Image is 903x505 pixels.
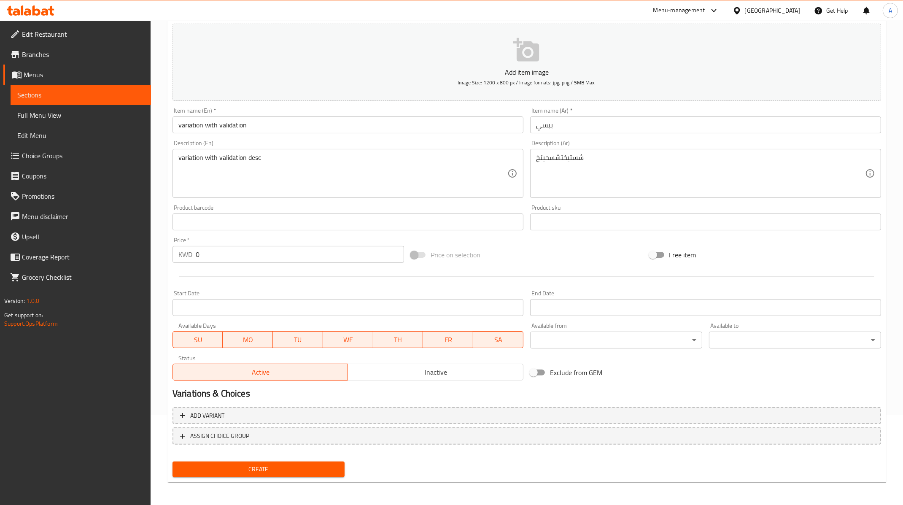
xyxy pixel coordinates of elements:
span: MO [226,334,270,346]
input: Enter name Ar [530,116,881,133]
span: Menus [24,70,144,80]
span: TU [276,334,320,346]
div: ​ [709,332,881,348]
span: WE [326,334,370,346]
span: A [889,6,892,15]
span: Create [179,464,338,475]
a: Grocery Checklist [3,267,151,287]
a: Sections [11,85,151,105]
button: Inactive [348,364,523,381]
span: SA [477,334,520,346]
span: Coupons [22,171,144,181]
span: Choice Groups [22,151,144,161]
span: Price on selection [431,250,480,260]
input: Please enter product barcode [173,213,523,230]
button: FR [423,331,473,348]
input: Please enter price [196,246,404,263]
span: Get support on: [4,310,43,321]
textarea: variation with validation desc [178,154,507,194]
button: ASSIGN CHOICE GROUP [173,427,881,445]
span: 1.0.0 [26,295,39,306]
span: Inactive [351,366,520,378]
p: Add item image [186,67,868,77]
a: Menu disclaimer [3,206,151,227]
a: Menus [3,65,151,85]
button: Add item imageImage Size: 1200 x 800 px / Image formats: jpg, png / 5MB Max. [173,24,881,101]
span: Branches [22,49,144,59]
span: TH [377,334,420,346]
span: Edit Restaurant [22,29,144,39]
button: SU [173,331,223,348]
span: Menu disclaimer [22,211,144,221]
p: KWD [178,249,192,259]
a: Choice Groups [3,146,151,166]
span: Coverage Report [22,252,144,262]
span: SU [176,334,220,346]
span: Full Menu View [17,110,144,120]
button: WE [323,331,373,348]
a: Full Menu View [11,105,151,125]
span: Image Size: 1200 x 800 px / Image formats: jpg, png / 5MB Max. [458,78,596,87]
span: Upsell [22,232,144,242]
span: Add variant [190,410,224,421]
a: Upsell [3,227,151,247]
span: Promotions [22,191,144,201]
span: Grocery Checklist [22,272,144,282]
span: Sections [17,90,144,100]
a: Coverage Report [3,247,151,267]
button: SA [473,331,523,348]
span: Edit Menu [17,130,144,140]
div: ​ [530,332,702,348]
h2: Variations & Choices [173,387,881,400]
a: Promotions [3,186,151,206]
span: Version: [4,295,25,306]
a: Branches [3,44,151,65]
button: Create [173,462,345,477]
button: TU [273,331,323,348]
a: Edit Menu [11,125,151,146]
textarea: شستيختشسحيتخ [536,154,865,194]
a: Coupons [3,166,151,186]
span: FR [426,334,470,346]
a: Support.OpsPlatform [4,318,58,329]
div: Menu-management [653,5,705,16]
button: Add variant [173,407,881,424]
button: MO [223,331,273,348]
span: Exclude from GEM [550,367,602,378]
span: Active [176,366,345,378]
input: Please enter product sku [530,213,881,230]
div: [GEOGRAPHIC_DATA] [745,6,801,15]
button: Active [173,364,348,381]
span: ASSIGN CHOICE GROUP [190,431,249,441]
button: TH [373,331,423,348]
input: Enter name En [173,116,523,133]
span: Free item [669,250,696,260]
a: Edit Restaurant [3,24,151,44]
